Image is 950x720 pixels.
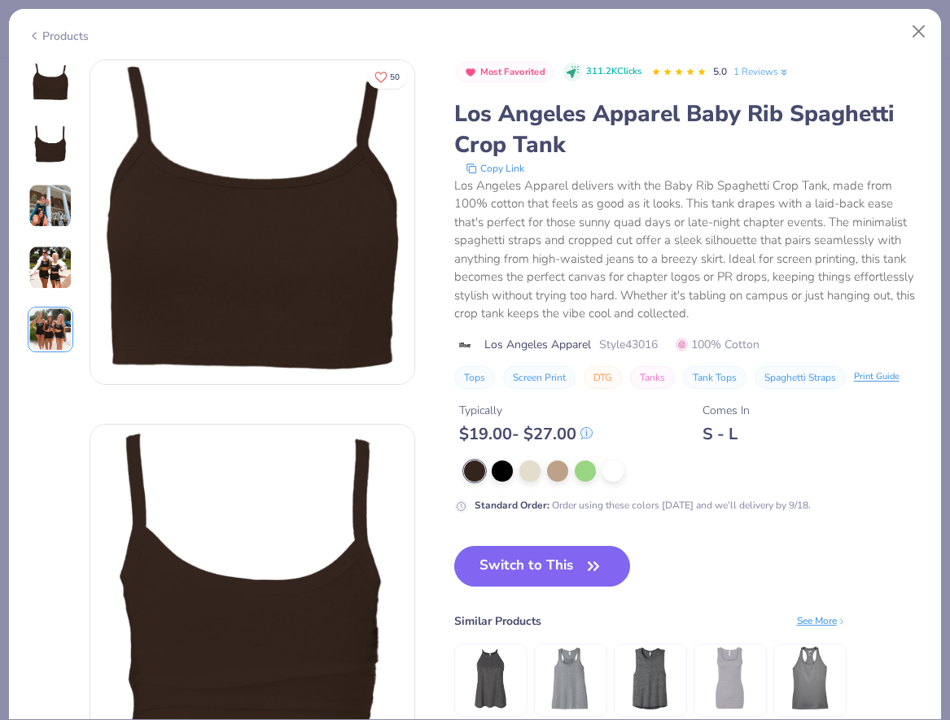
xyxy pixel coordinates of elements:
img: brand logo [454,338,476,351]
span: 311.2K Clicks [586,65,641,79]
div: Los Angeles Apparel Baby Rib Spaghetti Crop Tank [454,98,923,160]
img: Bella + Canvas Ladies' Flowy Racerback Tank [537,646,603,712]
img: Bella + Canvas Ladies' Flowy Scoop Muscle Tank [617,646,683,712]
button: Close [904,16,935,47]
img: Bella + Canvas Ladies' Micro Ribbed Tank [697,646,763,712]
strong: Standard Order : [475,499,549,512]
img: Most Favorited sort [464,66,477,79]
span: Most Favorited [480,68,545,76]
img: User generated content [28,184,72,228]
div: Los Angeles Apparel delivers with the Baby Rib Spaghetti Crop Tank, made from 100% cotton that fe... [454,177,923,323]
div: $ 19.00 - $ 27.00 [459,424,593,444]
div: Print Guide [854,370,900,384]
img: Back [31,124,70,164]
img: Team 365 Ladies' Zone Performance Racerback Tank [777,646,843,712]
span: Los Angeles Apparel [484,336,591,353]
div: Comes In [703,402,750,419]
img: User generated content [28,246,72,290]
button: Switch to This [454,546,631,587]
button: Tops [454,366,495,389]
div: Order using these colors [DATE] and we’ll delivery by 9/18. [475,498,811,513]
span: 100% Cotton [676,336,760,353]
div: S - L [703,424,750,444]
img: Front [31,63,70,102]
div: See More [797,613,847,628]
button: Spaghetti Straps [755,366,846,389]
button: Tank Tops [683,366,746,389]
div: 5.0 Stars [651,59,707,85]
button: copy to clipboard [461,160,529,177]
button: Screen Print [503,366,576,389]
img: Front [90,60,414,384]
div: Similar Products [454,613,541,630]
span: 5.0 [713,65,727,78]
button: Like [367,65,407,89]
button: Tanks [630,366,675,389]
span: Style 43016 [599,336,658,353]
div: Products [28,28,89,45]
button: DTG [584,366,622,389]
img: Bella + Canvas Women's Flowy High Neck Tank [457,646,523,712]
img: User generated content [28,308,72,351]
button: Badge Button [456,62,554,83]
a: 1 Reviews [733,64,790,79]
div: Typically [459,402,593,419]
span: 50 [390,73,400,81]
